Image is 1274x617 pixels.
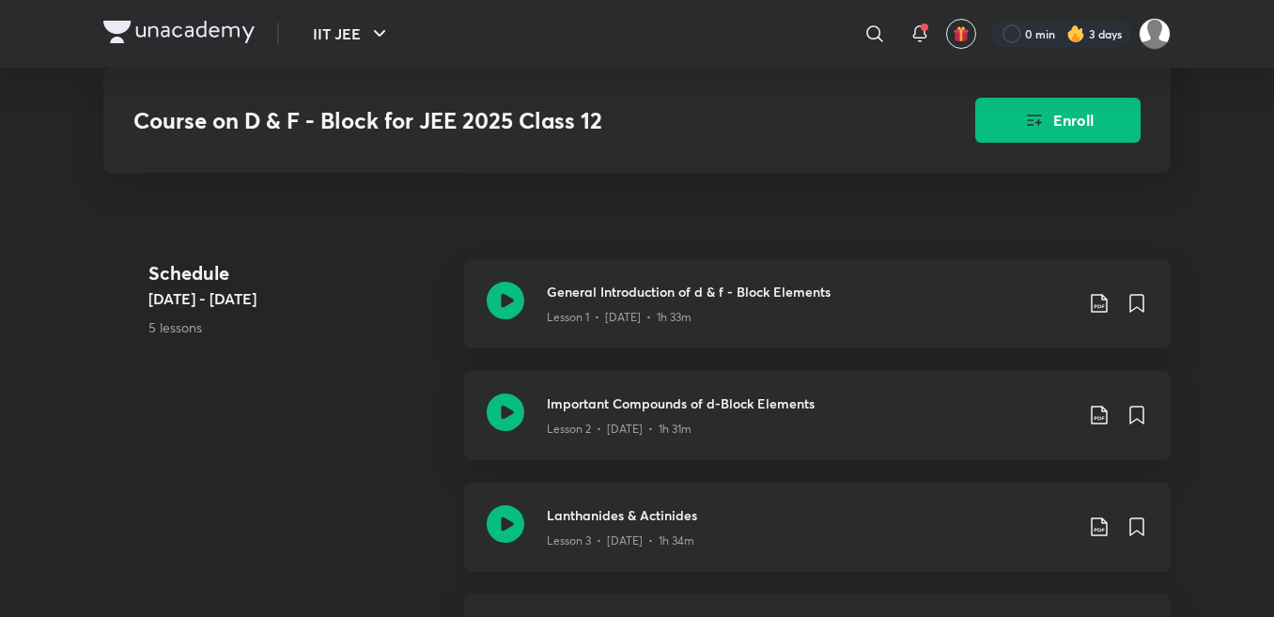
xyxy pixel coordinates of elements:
p: Lesson 3 • [DATE] • 1h 34m [547,532,694,549]
img: avatar [953,25,970,42]
a: Lanthanides & ActinidesLesson 3 • [DATE] • 1h 34m [464,483,1171,594]
h3: Important Compounds of d-Block Elements [547,393,1073,413]
img: streak [1066,24,1085,43]
button: avatar [946,19,976,49]
img: Company Logo [103,21,255,43]
button: IIT JEE [302,15,402,53]
a: Company Logo [103,21,255,48]
h5: [DATE] - [DATE] [148,287,449,310]
p: Lesson 2 • [DATE] • 1h 31m [547,421,691,438]
img: kavin Goswami [1139,18,1171,50]
h3: Lanthanides & Actinides [547,505,1073,525]
a: Important Compounds of d-Block ElementsLesson 2 • [DATE] • 1h 31m [464,371,1171,483]
p: 5 lessons [148,317,449,337]
h3: Course on D & F - Block for JEE 2025 Class 12 [133,107,869,134]
button: Enroll [975,98,1141,143]
h3: General Introduction of d & f - Block Elements [547,282,1073,301]
h4: Schedule [148,259,449,287]
a: General Introduction of d & f - Block ElementsLesson 1 • [DATE] • 1h 33m [464,259,1171,371]
p: Lesson 1 • [DATE] • 1h 33m [547,309,691,326]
